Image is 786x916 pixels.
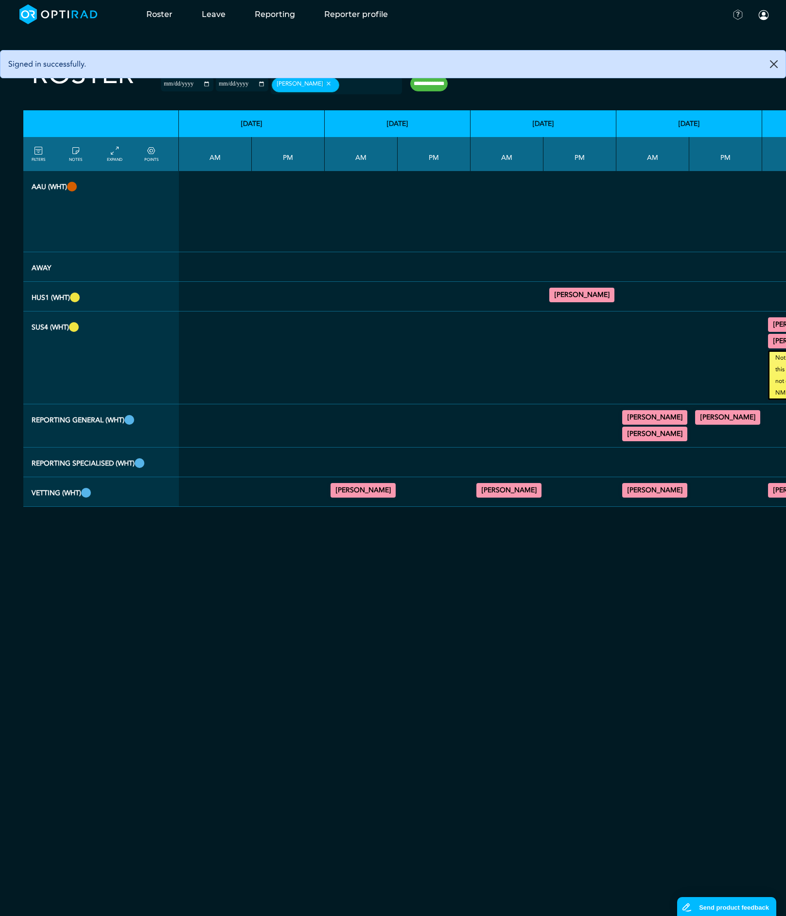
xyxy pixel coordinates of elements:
img: brand-opti-rad-logos-blue-and-white-d2f68631ba2948856bd03f2d395fb146ddc8fb01b4b6e9315ea85fa773367... [19,4,98,24]
th: AM [616,137,689,171]
th: PM [543,137,616,171]
th: AM [471,137,543,171]
th: SUS4 (WHT) [23,311,179,404]
div: CT General Body/MRI Neuro/US General Adult/NM Planar/FLU General Adult/XR General Body 06:00 - 06:15 [476,483,541,498]
th: [DATE] [325,110,471,137]
div: CT General Body/MRI Neuro/US General Adult/NM Planar/FLU General Adult/XR General Body 06:00 - 06:15 [331,483,396,498]
h2: Roster [32,58,134,91]
th: [DATE] [471,110,616,137]
summary: [PERSON_NAME] [624,484,686,496]
div: General US/US Diagnostic MSK/US Interventional MSK 13:30 - 16:30 [549,288,614,302]
div: General NM 08:30 - 13:30 [622,427,687,441]
a: collapse/expand expected points [144,145,158,163]
a: collapse/expand entries [107,145,122,163]
input: null [341,81,390,90]
th: PM [252,137,325,171]
summary: [PERSON_NAME] [624,428,686,440]
summary: [PERSON_NAME] [478,484,540,496]
div: General CT/General MRI/General XR 13:30 - 17:00 [695,410,760,425]
th: AM [325,137,398,171]
button: Close [762,51,786,78]
summary: [PERSON_NAME] [624,412,686,423]
a: show/hide notes [69,145,82,163]
div: [PERSON_NAME] [272,78,339,92]
th: Away [23,252,179,282]
th: [DATE] [179,110,325,137]
th: PM [689,137,762,171]
div: General CT/General MRI/General XR 08:00 - 08:30 [622,410,687,425]
th: REPORTING SPECIALISED (WHT) [23,448,179,477]
button: Remove item: '28030ff7-5f13-4d65-9ccb-3d6d53ed69a8' [323,80,334,87]
summary: [PERSON_NAME] [332,484,394,496]
summary: [PERSON_NAME] [697,412,759,423]
th: HUS1 (WHT) [23,282,179,311]
th: VETTING (WHT) [23,477,179,507]
summary: [PERSON_NAME] [551,289,613,301]
th: REPORTING GENERAL (WHT) [23,404,179,448]
th: PM [398,137,471,171]
th: AM [179,137,252,171]
a: FILTERS [32,145,45,163]
th: [DATE] [616,110,762,137]
th: AAU (WHT) [23,171,179,252]
div: CT General Body/MRI Neuro/US General Adult/NM Planar/FLU General Adult/XR General Body 06:00 - 06:15 [622,483,687,498]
